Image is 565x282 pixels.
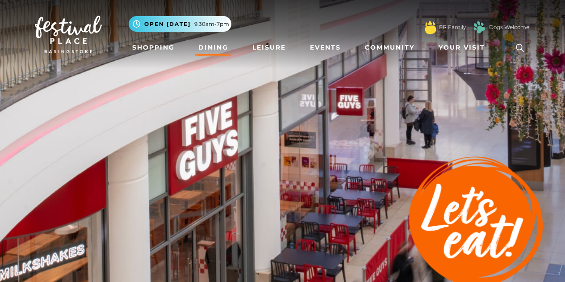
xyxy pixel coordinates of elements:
[361,39,418,56] a: Community
[144,20,191,28] span: Open [DATE]
[306,39,344,56] a: Events
[249,39,289,56] a: Leisure
[194,20,229,28] span: 9.30am-7pm
[439,23,466,31] a: FP Family
[129,39,178,56] a: Shopping
[489,23,531,31] a: Dogs Welcome!
[435,39,493,56] a: Your Visit
[129,16,231,32] button: Open [DATE] 9.30am-7pm
[439,43,485,52] span: Your Visit
[35,16,102,53] img: Festival Place Logo
[195,39,232,56] a: Dining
